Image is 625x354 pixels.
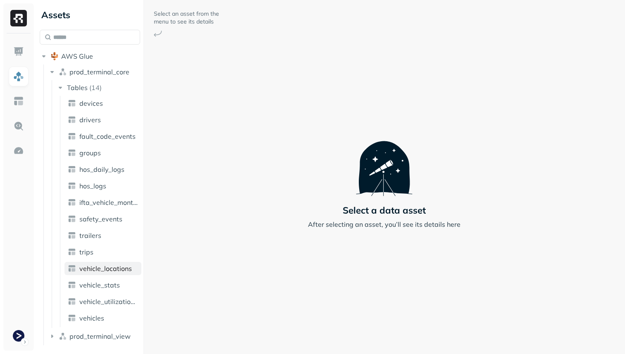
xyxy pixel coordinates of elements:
[79,165,124,173] span: hos_daily_logs
[48,65,141,78] button: prod_terminal_core
[64,146,141,159] a: groups
[69,68,129,76] span: prod_terminal_core
[89,83,102,92] p: ( 14 )
[68,165,76,173] img: table
[64,295,141,308] a: vehicle_utilization_day
[79,264,132,273] span: vehicle_locations
[40,8,140,21] div: Assets
[68,132,76,140] img: table
[67,83,88,92] span: Tables
[13,46,24,57] img: Dashboard
[79,314,104,322] span: vehicles
[64,113,141,126] a: drivers
[68,314,76,322] img: table
[68,248,76,256] img: table
[79,297,138,306] span: vehicle_utilization_day
[308,219,460,229] p: After selecting an asset, you’ll see its details here
[64,212,141,226] a: safety_events
[154,10,220,26] p: Select an asset from the menu to see its details
[68,198,76,207] img: table
[13,330,24,342] img: Terminal
[79,182,106,190] span: hos_logs
[10,10,27,26] img: Ryft
[13,71,24,82] img: Assets
[68,182,76,190] img: table
[154,31,162,37] img: Arrow
[13,121,24,131] img: Query Explorer
[79,149,101,157] span: groups
[64,97,141,110] a: devices
[56,81,141,94] button: Tables(14)
[68,231,76,240] img: table
[13,145,24,156] img: Optimization
[356,125,413,196] img: Telescope
[59,332,67,340] img: namespace
[68,116,76,124] img: table
[64,229,141,242] a: trailers
[69,332,131,340] span: prod_terminal_view
[79,281,120,289] span: vehicle_stats
[40,50,140,63] button: AWS Glue
[64,262,141,275] a: vehicle_locations
[48,330,141,343] button: prod_terminal_view
[68,264,76,273] img: table
[59,68,67,76] img: namespace
[64,130,141,143] a: fault_code_events
[64,163,141,176] a: hos_daily_logs
[68,99,76,107] img: table
[79,198,138,207] span: ifta_vehicle_months
[79,116,101,124] span: drivers
[50,52,59,60] img: root
[79,99,103,107] span: devices
[68,297,76,306] img: table
[13,96,24,107] img: Asset Explorer
[79,132,136,140] span: fault_code_events
[68,149,76,157] img: table
[79,248,93,256] span: trips
[79,215,122,223] span: safety_events
[64,245,141,259] a: trips
[343,204,426,216] p: Select a data asset
[68,281,76,289] img: table
[64,196,141,209] a: ifta_vehicle_months
[64,311,141,325] a: vehicles
[64,278,141,292] a: vehicle_stats
[64,179,141,192] a: hos_logs
[61,52,93,60] span: AWS Glue
[68,215,76,223] img: table
[79,231,101,240] span: trailers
